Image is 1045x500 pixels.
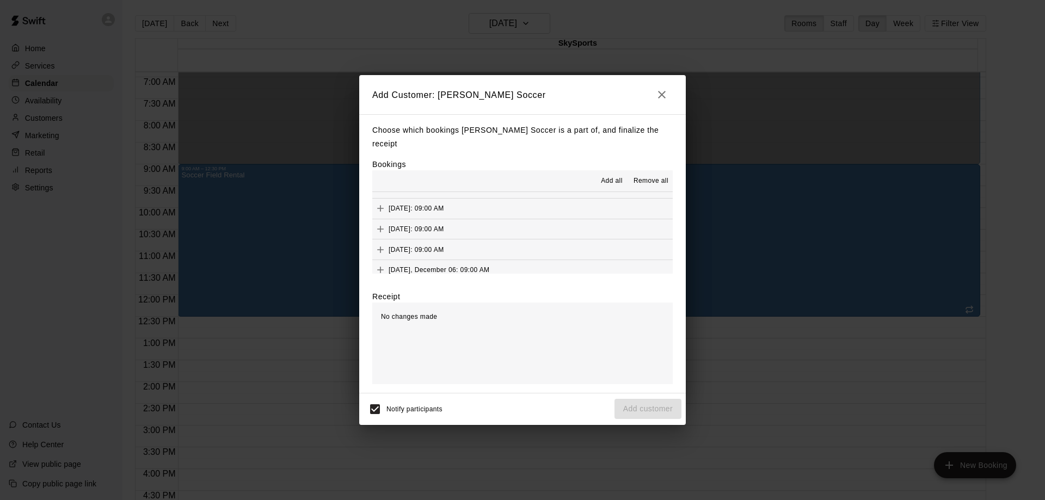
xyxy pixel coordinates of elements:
[372,160,406,169] label: Bookings
[372,245,389,253] span: Add
[372,225,389,233] span: Add
[372,124,673,150] p: Choose which bookings [PERSON_NAME] Soccer is a part of, and finalize the receipt
[372,266,389,274] span: Add
[634,176,668,187] span: Remove all
[594,172,629,190] button: Add all
[629,172,673,190] button: Remove all
[381,313,437,320] span: No changes made
[359,75,686,114] h2: Add Customer: [PERSON_NAME] Soccer
[389,245,444,253] span: [DATE]: 09:00 AM
[372,291,400,302] label: Receipt
[372,204,389,212] span: Add
[372,219,673,239] button: Add[DATE]: 09:00 AM
[601,176,623,187] span: Add all
[372,260,673,280] button: Add[DATE], December 06: 09:00 AM
[389,225,444,233] span: [DATE]: 09:00 AM
[372,239,673,260] button: Add[DATE]: 09:00 AM
[389,266,489,274] span: [DATE], December 06: 09:00 AM
[389,205,444,212] span: [DATE]: 09:00 AM
[386,405,442,413] span: Notify participants
[372,199,673,219] button: Add[DATE]: 09:00 AM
